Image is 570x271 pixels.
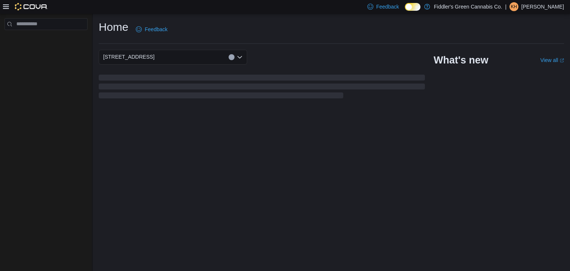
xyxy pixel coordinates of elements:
p: [PERSON_NAME] [521,2,564,11]
span: Feedback [145,26,167,33]
a: Feedback [133,22,170,37]
h1: Home [99,20,128,35]
span: Loading [99,76,425,100]
input: Dark Mode [405,3,420,11]
img: Cova [15,3,48,10]
button: Clear input [229,54,235,60]
span: [STREET_ADDRESS] [103,52,154,61]
p: | [505,2,507,11]
button: Open list of options [237,54,243,60]
a: View allExternal link [540,57,564,63]
nav: Complex example [4,32,88,49]
h2: What's new [434,54,488,66]
span: KH [511,2,517,11]
div: Kimberly Higenell [510,2,518,11]
p: Fiddler's Green Cannabis Co. [434,2,502,11]
span: Feedback [376,3,399,10]
svg: External link [560,58,564,63]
